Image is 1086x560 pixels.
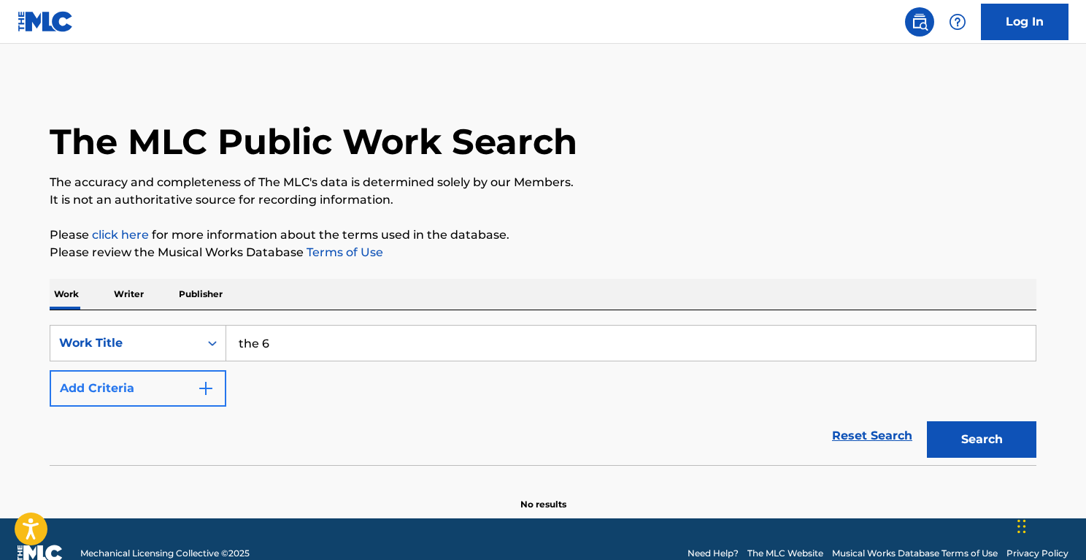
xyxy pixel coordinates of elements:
button: Add Criteria [50,370,226,407]
p: It is not an authoritative source for recording information. [50,191,1036,209]
span: Mechanical Licensing Collective © 2025 [80,547,250,560]
a: Need Help? [688,547,739,560]
button: Search [927,421,1036,458]
a: Public Search [905,7,934,37]
p: Publisher [174,279,227,310]
p: Please review the Musical Works Database [50,244,1036,261]
form: Search Form [50,325,1036,465]
a: Privacy Policy [1006,547,1068,560]
div: Help [943,7,972,37]
p: Writer [109,279,148,310]
a: Terms of Use [304,245,383,259]
p: Work [50,279,83,310]
img: search [911,13,928,31]
a: Log In [981,4,1068,40]
p: The accuracy and completeness of The MLC's data is determined solely by our Members. [50,174,1036,191]
a: Reset Search [825,420,920,452]
img: help [949,13,966,31]
p: No results [520,480,566,511]
img: MLC Logo [18,11,74,32]
a: The MLC Website [747,547,823,560]
img: 9d2ae6d4665cec9f34b9.svg [197,380,215,397]
iframe: Chat Widget [1013,490,1086,560]
h1: The MLC Public Work Search [50,120,577,164]
a: Musical Works Database Terms of Use [832,547,998,560]
div: Drag [1017,505,1026,548]
p: Please for more information about the terms used in the database. [50,226,1036,244]
div: Work Title [59,334,190,352]
a: click here [92,228,149,242]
